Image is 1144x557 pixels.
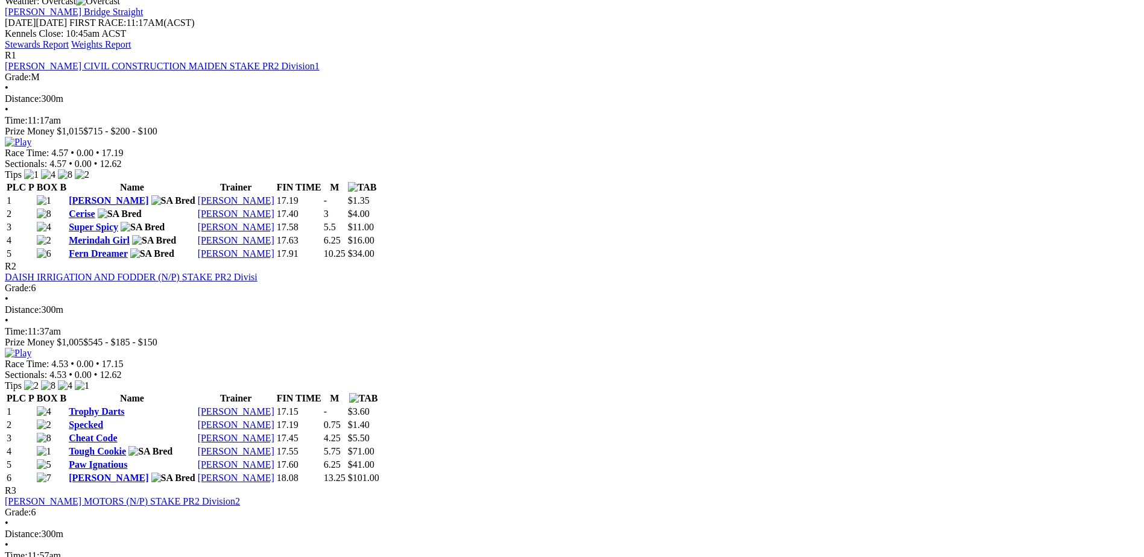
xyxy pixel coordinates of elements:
[60,393,66,403] span: B
[5,507,1139,518] div: 6
[5,126,1139,137] div: Prize Money $1,015
[77,359,93,369] span: 0.00
[69,420,103,430] a: Specked
[7,393,26,403] span: PLC
[6,472,35,484] td: 6
[37,473,51,483] img: 7
[5,370,47,380] span: Sectionals:
[69,209,95,219] a: Cerise
[69,473,148,483] a: [PERSON_NAME]
[5,83,8,93] span: •
[71,148,74,158] span: •
[5,315,8,326] span: •
[198,420,274,430] a: [PERSON_NAME]
[71,39,131,49] a: Weights Report
[37,182,58,192] span: BOX
[5,17,67,28] span: [DATE]
[68,392,196,404] th: Name
[75,169,89,180] img: 2
[37,393,58,403] span: BOX
[276,459,322,471] td: 17.60
[77,148,93,158] span: 0.00
[69,446,126,456] a: Tough Cookie
[5,496,240,506] a: [PERSON_NAME] MOTORS (N/P) STAKE PR2 Division2
[83,337,157,347] span: $545 - $185 - $150
[128,446,172,457] img: SA Bred
[6,419,35,431] td: 2
[58,169,72,180] img: 8
[69,370,72,380] span: •
[323,181,346,194] th: M
[324,248,346,259] text: 10.25
[69,17,126,28] span: FIRST RACE:
[6,406,35,418] td: 1
[198,459,274,470] a: [PERSON_NAME]
[198,446,274,456] a: [PERSON_NAME]
[37,459,51,470] img: 5
[5,304,1139,315] div: 300m
[5,485,16,496] span: R3
[6,208,35,220] td: 2
[69,235,130,245] a: Merindah Girl
[132,235,176,246] img: SA Bred
[60,182,66,192] span: B
[5,272,258,282] a: DAISH IRRIGATION AND FODDER (N/P) STAKE PR2 Divisi
[5,169,22,180] span: Tips
[276,195,322,207] td: 17.19
[5,380,22,391] span: Tips
[198,235,274,245] a: [PERSON_NAME]
[324,406,327,417] text: -
[5,283,1139,294] div: 6
[276,248,322,260] td: 17.91
[5,326,1139,337] div: 11:37am
[37,209,51,219] img: 8
[5,518,8,528] span: •
[276,419,322,431] td: 17.19
[69,159,72,169] span: •
[5,294,8,304] span: •
[5,93,1139,104] div: 300m
[37,235,51,246] img: 2
[348,248,374,259] span: $34.00
[276,181,322,194] th: FIN TIME
[130,248,174,259] img: SA Bred
[198,248,274,259] a: [PERSON_NAME]
[276,392,322,404] th: FIN TIME
[276,221,322,233] td: 17.58
[6,459,35,471] td: 5
[69,406,124,417] a: Trophy Darts
[5,540,8,550] span: •
[49,159,66,169] span: 4.57
[324,446,341,456] text: 5.75
[151,195,195,206] img: SA Bred
[37,248,51,259] img: 6
[5,529,1139,540] div: 300m
[41,380,55,391] img: 8
[37,195,51,206] img: 1
[348,433,370,443] span: $5.50
[75,380,89,391] img: 1
[6,234,35,247] td: 4
[198,222,274,232] a: [PERSON_NAME]
[348,235,374,245] span: $16.00
[348,459,374,470] span: $41.00
[100,159,121,169] span: 12.62
[49,370,66,380] span: 4.53
[5,348,31,359] img: Play
[324,420,341,430] text: 0.75
[348,473,379,483] span: $101.00
[51,148,68,158] span: 4.57
[51,359,68,369] span: 4.53
[69,459,127,470] a: Paw Ignatious
[6,248,35,260] td: 5
[324,222,336,232] text: 5.5
[276,472,322,484] td: 18.08
[28,393,34,403] span: P
[198,209,274,219] a: [PERSON_NAME]
[5,337,1139,348] div: Prize Money $1,005
[5,304,41,315] span: Distance:
[5,261,16,271] span: R2
[94,370,98,380] span: •
[69,433,117,443] a: Cheat Code
[324,235,341,245] text: 6.25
